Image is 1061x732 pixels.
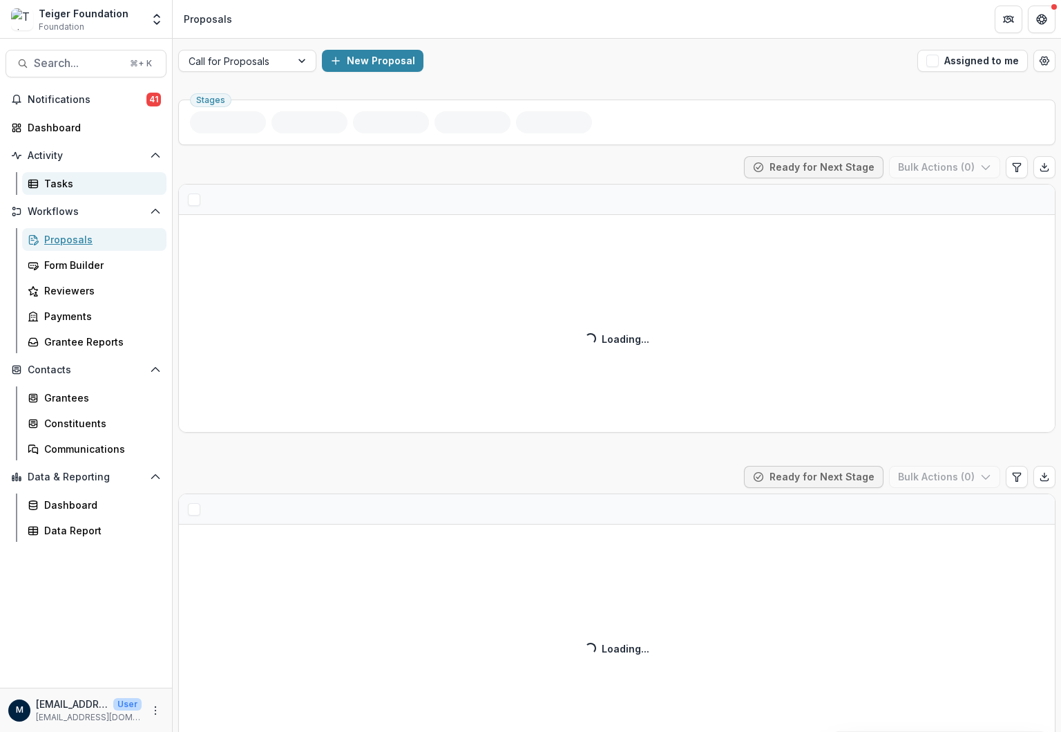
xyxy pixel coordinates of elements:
span: Activity [28,150,144,162]
p: [EMAIL_ADDRESS][DOMAIN_NAME] [36,697,108,711]
div: mpeach@teigerfoundation.org [16,706,23,715]
a: Constituents [22,412,166,435]
div: ⌘ + K [127,56,155,71]
button: Open entity switcher [147,6,166,33]
a: Reviewers [22,279,166,302]
a: Form Builder [22,254,166,276]
div: Teiger Foundation [39,6,128,21]
span: Workflows [28,206,144,218]
button: Open Data & Reporting [6,466,166,488]
a: Proposals [22,228,166,251]
button: New Proposal [322,50,423,72]
div: Dashboard [44,498,155,512]
div: Proposals [184,12,232,26]
span: Search... [34,57,122,70]
div: Reviewers [44,283,155,298]
button: Open Contacts [6,359,166,381]
a: Grantee Reports [22,330,166,353]
a: Grantees [22,386,166,409]
div: Tasks [44,176,155,191]
div: Proposals [44,232,155,247]
a: Tasks [22,172,166,195]
span: 41 [146,93,161,106]
button: Search... [6,50,166,77]
button: Open Workflows [6,200,166,223]
span: Data & Reporting [28,471,144,483]
p: [EMAIL_ADDRESS][DOMAIN_NAME] [36,711,142,724]
a: Communications [22,438,166,460]
div: Communications [44,442,155,456]
div: Grantee Reports [44,335,155,349]
span: Stages [196,95,225,105]
button: Notifications41 [6,88,166,111]
span: Notifications [28,94,146,106]
nav: breadcrumb [178,9,238,29]
div: Constituents [44,416,155,431]
a: Dashboard [6,116,166,139]
button: Open table manager [1033,50,1055,72]
div: Payments [44,309,155,323]
p: User [113,698,142,711]
button: Partners [995,6,1022,33]
div: Form Builder [44,258,155,272]
div: Data Report [44,523,155,538]
button: Open Activity [6,144,166,167]
span: Foundation [39,21,84,33]
a: Dashboard [22,494,166,516]
a: Data Report [22,519,166,542]
div: Grantees [44,391,155,405]
div: Dashboard [28,120,155,135]
button: Get Help [1028,6,1055,33]
button: More [147,702,164,719]
span: Contacts [28,364,144,376]
img: Teiger Foundation [11,8,33,30]
a: Payments [22,305,166,328]
button: Assigned to me [917,50,1028,72]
